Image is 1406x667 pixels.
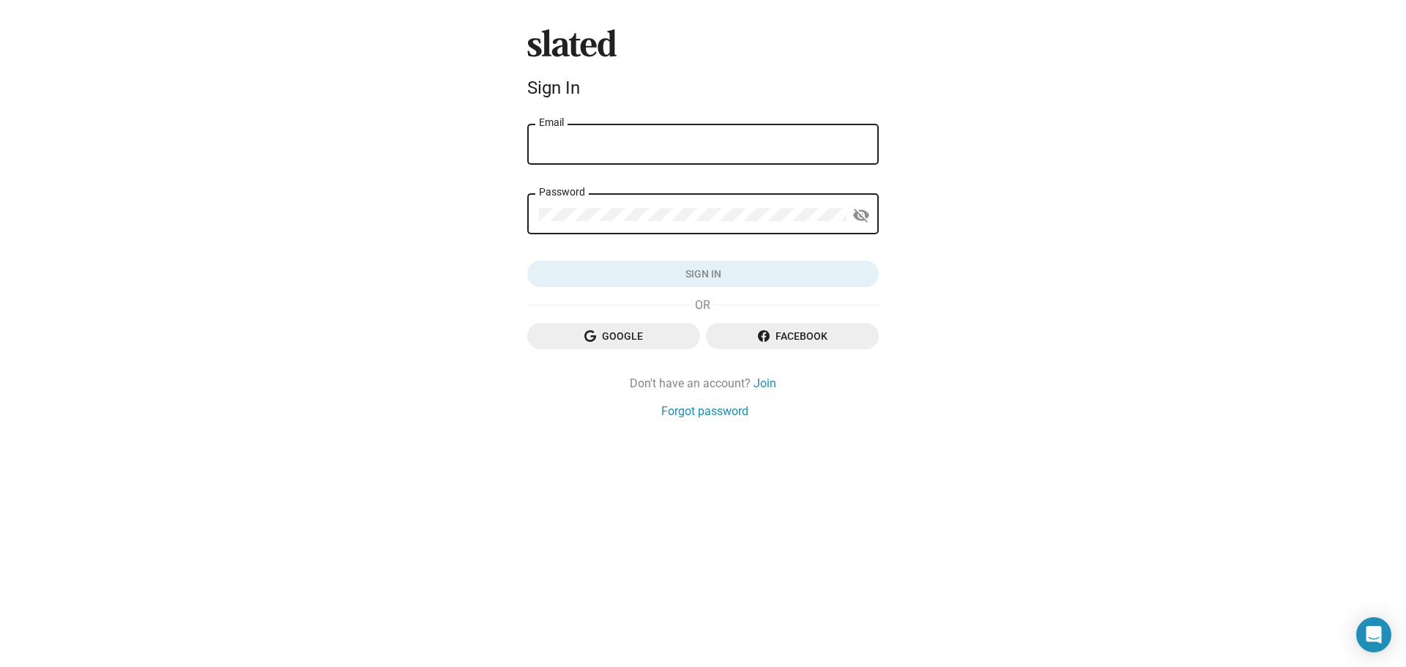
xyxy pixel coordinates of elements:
[1356,617,1391,652] div: Open Intercom Messenger
[754,376,776,391] a: Join
[527,29,879,104] sl-branding: Sign In
[852,204,870,227] mat-icon: visibility_off
[527,78,879,98] div: Sign In
[527,323,700,349] button: Google
[539,323,688,349] span: Google
[527,376,879,391] div: Don't have an account?
[718,323,867,349] span: Facebook
[847,201,876,230] button: Show password
[661,403,748,419] a: Forgot password
[706,323,879,349] button: Facebook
